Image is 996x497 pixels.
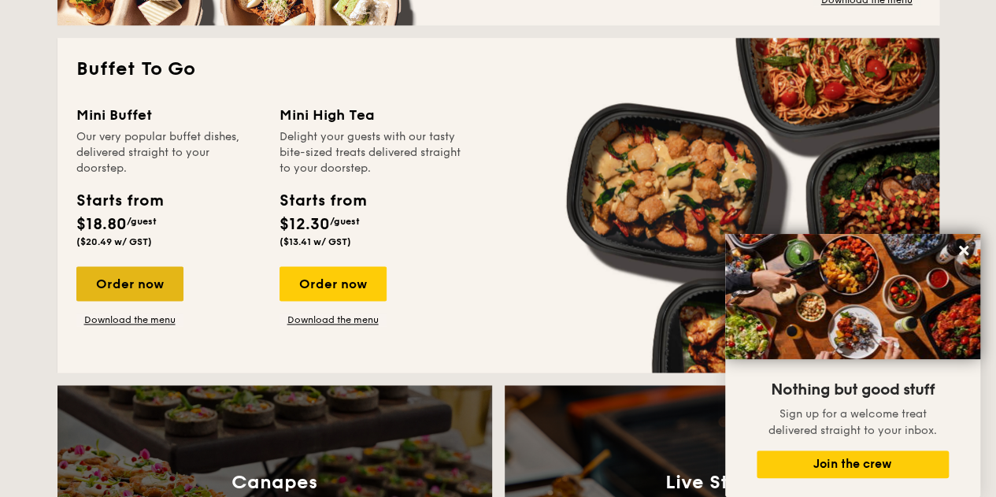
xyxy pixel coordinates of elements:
[76,313,183,326] a: Download the menu
[280,129,464,176] div: Delight your guests with our tasty bite-sized treats delivered straight to your doorstep.
[76,104,261,126] div: Mini Buffet
[76,236,152,247] span: ($20.49 w/ GST)
[665,471,778,493] h3: Live Station
[76,57,920,82] h2: Buffet To Go
[280,313,387,326] a: Download the menu
[280,104,464,126] div: Mini High Tea
[280,215,330,234] span: $12.30
[280,266,387,301] div: Order now
[768,407,937,437] span: Sign up for a welcome treat delivered straight to your inbox.
[280,236,351,247] span: ($13.41 w/ GST)
[280,189,365,213] div: Starts from
[127,216,157,227] span: /guest
[951,238,976,263] button: Close
[725,234,980,359] img: DSC07876-Edit02-Large.jpeg
[771,380,935,399] span: Nothing but good stuff
[76,215,127,234] span: $18.80
[76,189,162,213] div: Starts from
[757,451,949,478] button: Join the crew
[76,129,261,176] div: Our very popular buffet dishes, delivered straight to your doorstep.
[231,471,317,493] h3: Canapes
[330,216,360,227] span: /guest
[76,266,183,301] div: Order now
